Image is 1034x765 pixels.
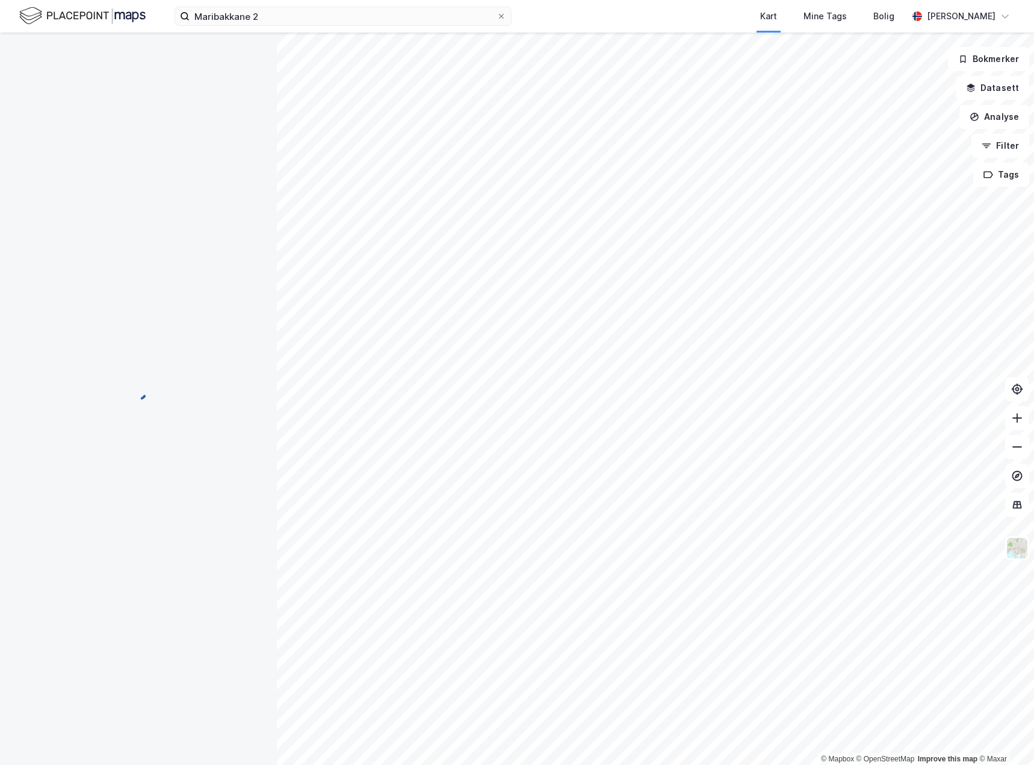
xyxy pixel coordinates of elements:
img: logo.f888ab2527a4732fd821a326f86c7f29.svg [19,5,146,27]
a: Improve this map [918,755,977,763]
div: [PERSON_NAME] [927,9,995,23]
button: Bokmerker [948,47,1029,71]
img: spinner.a6d8c91a73a9ac5275cf975e30b51cfb.svg [129,382,148,401]
a: Mapbox [821,755,854,763]
input: Søk på adresse, matrikkel, gårdeiere, leietakere eller personer [190,7,497,25]
button: Filter [971,134,1029,158]
iframe: Chat Widget [974,707,1034,765]
img: Z [1006,537,1029,560]
button: Datasett [956,76,1029,100]
button: Analyse [959,105,1029,129]
div: Mine Tags [803,9,847,23]
button: Tags [973,163,1029,187]
div: Kart [760,9,777,23]
div: Bolig [873,9,894,23]
a: OpenStreetMap [856,755,915,763]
